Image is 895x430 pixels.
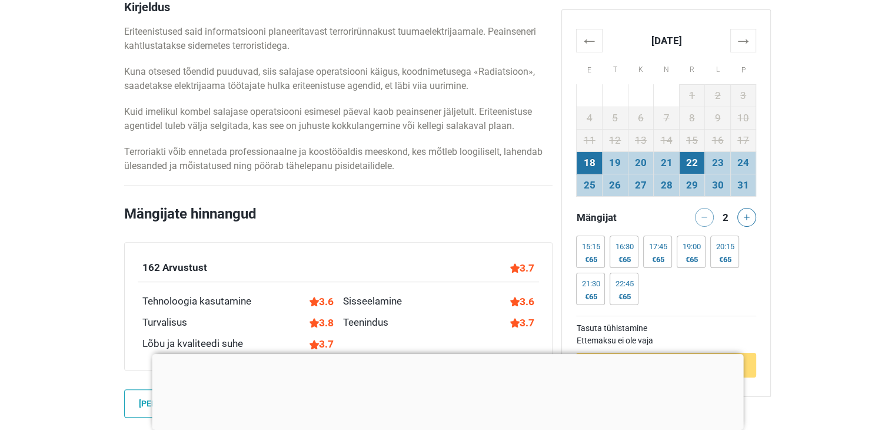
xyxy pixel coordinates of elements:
p: Kuid imelikul kombel salajase operatsiooni esimesel päeval kaob peainsener jäljetult. Eriteenistu... [124,105,553,133]
td: 24 [730,151,756,174]
th: [DATE] [602,29,730,52]
div: €65 [581,292,600,302]
th: P [730,52,756,84]
p: Eriteenistused said informatsiooni planeeritavast terrorirünnakust tuumaelektrijaamale. Peainsene... [124,25,553,53]
th: T [602,52,628,84]
td: 5 [602,107,628,129]
div: 20:15 [716,242,734,252]
div: 15:15 [581,242,600,252]
iframe: Advertisement [152,354,743,427]
div: 3.7 [510,260,534,276]
td: 11 [577,129,603,151]
th: → [730,29,756,52]
td: 26 [602,174,628,196]
div: 3.7 [510,315,534,330]
td: 8 [679,107,705,129]
td: Ettemaksu ei ole vaja [576,335,756,347]
td: 27 [628,174,654,196]
td: 13 [628,129,654,151]
div: 3.6 [310,294,334,309]
div: 3.7 [310,336,334,352]
a: [PERSON_NAME] [124,389,217,418]
div: 3.8 [310,315,334,330]
div: €65 [581,255,600,264]
td: 15 [679,129,705,151]
div: Sisseelamine [343,294,402,309]
th: R [679,52,705,84]
div: 3.6 [510,294,534,309]
td: 31 [730,174,756,196]
td: 20 [628,151,654,174]
div: €65 [716,255,734,264]
div: 21:30 [581,279,600,289]
div: €65 [648,255,667,264]
td: 4 [577,107,603,129]
div: Tehnoloogia kasutamine [142,294,251,309]
div: 19:00 [682,242,700,252]
div: Lõbu ja kvaliteedi suhe [142,336,243,352]
td: 14 [654,129,680,151]
td: 22 [679,151,705,174]
h2: Mängijate hinnangud [124,203,553,242]
td: 28 [654,174,680,196]
div: 162 Arvustust [142,260,207,276]
td: 16 [705,129,731,151]
th: E [577,52,603,84]
div: 16:30 [615,242,633,252]
td: 6 [628,107,654,129]
div: €65 [682,255,700,264]
td: 3 [730,84,756,107]
div: Mängijat [571,208,666,227]
div: 2 [718,208,733,224]
td: 10 [730,107,756,129]
td: 2 [705,84,731,107]
td: 23 [705,151,731,174]
div: €65 [615,292,633,302]
div: Turvalisus [142,315,187,330]
td: 9 [705,107,731,129]
th: N [654,52,680,84]
td: 21 [654,151,680,174]
td: 7 [654,107,680,129]
th: K [628,52,654,84]
div: €65 [615,255,633,264]
th: ← [577,29,603,52]
th: L [705,52,731,84]
td: 18 [577,151,603,174]
td: 30 [705,174,731,196]
td: 1 [679,84,705,107]
td: 17 [730,129,756,151]
td: 29 [679,174,705,196]
td: 25 [577,174,603,196]
td: 19 [602,151,628,174]
div: Teenindus [343,315,388,330]
p: Kuna otsesed tõendid puuduvad, siis salajase operatsiooni käigus, koodnimetusega «Radiatsioon», s... [124,65,553,93]
div: 22:45 [615,279,633,289]
p: Terroriakti võib ennetada professionaalne ja koostööaldis meeskond, kes mõtleb loogiliselt, lahen... [124,145,553,173]
td: Tasuta tühistamine [576,322,756,335]
td: 12 [602,129,628,151]
div: 17:45 [648,242,667,252]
